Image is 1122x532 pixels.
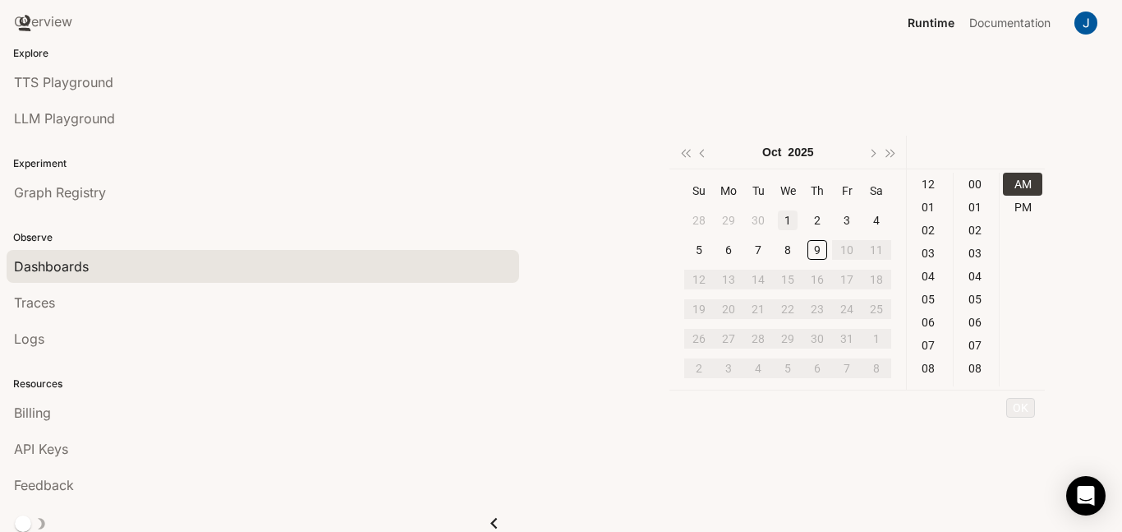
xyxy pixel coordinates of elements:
[802,206,832,235] td: 2025-10-02
[1074,12,1097,35] img: User avatar
[957,311,996,334] div: 06
[910,288,950,311] div: 05
[957,219,996,242] div: 02
[908,13,954,34] span: Runtime
[957,173,996,196] div: 00
[957,288,996,311] div: 05
[714,176,743,206] th: Mo
[689,210,709,230] div: 28
[910,357,950,380] div: 08
[1066,476,1106,516] div: Open Intercom Messenger
[807,240,827,260] div: 9
[910,380,950,403] div: 09
[957,242,996,265] div: 03
[684,176,714,206] th: Su
[773,206,802,235] td: 2025-10-01
[7,469,519,502] a: Feedback
[957,380,996,403] div: 09
[14,109,115,128] span: LLM Playground
[684,206,714,235] td: 2025-09-28
[957,265,996,288] div: 04
[807,210,827,230] div: 2
[714,206,743,235] td: 2025-09-29
[862,206,891,235] td: 2025-10-04
[957,196,996,219] div: 01
[719,240,738,260] div: 6
[957,357,996,380] div: 08
[867,210,886,230] div: 4
[14,439,68,459] span: API Keys
[862,176,891,206] th: Sa
[7,250,519,283] a: Dashboards
[1003,173,1042,196] div: AM
[773,235,802,265] td: 2025-10-08
[14,475,74,495] span: Feedback
[778,240,798,260] div: 8
[832,176,862,206] th: Fr
[7,322,519,355] a: Logs
[1003,196,1042,219] div: PM
[910,196,950,219] div: 01
[1069,7,1102,39] button: User avatar
[837,210,857,230] div: 3
[788,136,813,169] button: 2025
[910,311,950,334] div: 06
[910,242,950,265] div: 03
[14,183,106,202] span: Graph Registry
[748,240,768,260] div: 7
[743,176,773,206] th: Tu
[743,206,773,235] td: 2025-09-30
[762,136,781,169] button: Oct
[7,396,519,429] a: Billing
[743,235,773,265] td: 2025-10-07
[689,240,709,260] div: 5
[14,72,113,92] span: TTS Playground
[969,13,1051,34] span: Documentation
[15,514,31,532] span: Dark mode toggle
[910,219,950,242] div: 02
[7,433,519,465] a: API Keys
[832,206,862,235] td: 2025-10-03
[748,210,768,230] div: 30
[14,403,51,423] span: Billing
[910,334,950,357] div: 07
[14,329,44,349] span: Logs
[910,173,950,196] div: 12
[957,334,996,357] div: 07
[14,257,89,276] span: Dashboards
[802,176,832,206] th: Th
[719,210,738,230] div: 29
[773,176,802,206] th: We
[7,102,519,135] a: LLM Playground
[684,235,714,265] td: 2025-10-05
[778,210,798,230] div: 1
[7,286,519,319] a: Traces
[14,293,55,312] span: Traces
[7,176,519,209] a: Graph Registry
[901,7,961,39] a: Runtime
[1006,398,1035,418] button: OK
[7,66,519,99] a: TTS Playground
[963,7,1063,39] a: Documentation
[910,265,950,288] div: 04
[802,235,832,265] td: 2025-10-09
[714,235,743,265] td: 2025-10-06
